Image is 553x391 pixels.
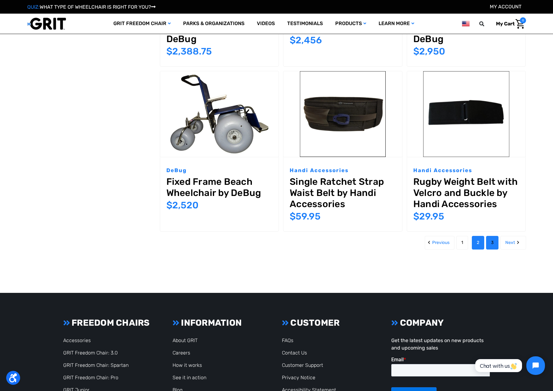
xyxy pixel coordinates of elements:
a: Page 1 of 3 [456,236,468,250]
a: Customer Support [282,362,323,368]
img: us.png [462,20,469,28]
a: Parks & Organizations [177,14,251,34]
a: Learn More [372,14,420,34]
a: GRIT Freedom Chair [107,14,177,34]
a: Previous [425,236,454,250]
a: Products [329,14,372,34]
a: Account [490,4,521,10]
h3: CUSTOMER [282,318,380,328]
img: Single Ratchet Strap Waist Belt by Handi Accessories [283,71,402,157]
a: Rugby Weight Belt with Velcro and Buckle by Handi Accessories,$29.95 [407,71,526,157]
span: $2,456 [290,35,322,46]
a: GRIT Freedom Chair: Pro [63,375,118,380]
a: Videos [251,14,281,34]
a: Privacy Notice [282,375,315,380]
img: Fixed Frame Beach Wheelchair by DeBug [160,75,279,154]
span: My Cart [496,21,515,27]
a: About GRIT [173,337,198,343]
input: Search [482,17,491,30]
p: Handi Accessories [290,167,396,175]
nav: pagination [153,236,526,250]
a: Page 3 of 3 [486,236,498,250]
p: Get the latest updates on new products and upcoming sales [391,337,490,352]
span: $59.95 [290,211,321,222]
a: Careers [173,350,190,356]
span: $2,520 [166,200,199,211]
h3: FREEDOM CHAIRS [63,318,162,328]
h3: COMPANY [391,318,490,328]
p: DeBug [166,167,273,175]
a: See it in action [173,375,206,380]
a: QUIZ:WHAT TYPE OF WHEELCHAIR IS RIGHT FOR YOU? [27,4,156,10]
a: Single Ratchet Strap Waist Belt by Handi Accessories,$59.95 [283,71,402,157]
span: $2,388.75 [166,46,212,57]
img: Cart [516,19,524,29]
a: Cart with 0 items [491,17,526,30]
a: Fixed Frame Beach Wheelchair by DeBug,$2,520.00 [166,176,273,198]
a: Single Ratchet Strap Waist Belt by Handi Accessories,$59.95 [290,176,396,210]
a: Testimonials [281,14,329,34]
a: FAQs [282,337,293,343]
span: $2,950 [413,46,445,57]
a: Page 2 of 3 [472,236,484,250]
img: GRIT All-Terrain Wheelchair and Mobility Equipment [27,17,66,30]
img: Rugby Weight Belt with Velcro and Buckle by Handi Accessories [407,71,526,157]
a: Fixed Frame Beach Wheelchair by DeBug,$2,520.00 [160,71,279,157]
span: QUIZ: [27,4,40,10]
span: $29.95 [413,211,444,222]
p: Handi Accessories [413,167,520,175]
a: How it works [173,362,202,368]
a: Rugby Weight Belt with Velcro and Buckle by Handi Accessories,$29.95 [413,176,520,210]
a: GRIT Freedom Chair: 3.0 [63,350,118,356]
iframe: Tidio Chat [468,351,550,380]
a: Contact Us [282,350,307,356]
h3: INFORMATION [173,318,271,328]
a: Accessories [63,337,91,343]
span: 0 [520,17,526,24]
a: GRIT Freedom Chair: Spartan [63,362,129,368]
a: Next [500,236,526,250]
